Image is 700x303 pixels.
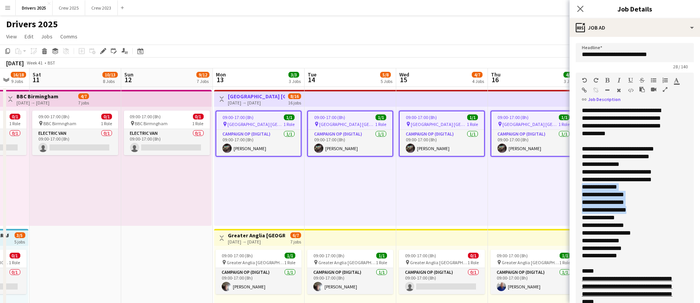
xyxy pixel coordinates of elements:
span: 0/1 [468,253,479,258]
button: Undo [582,77,587,83]
span: Tue [308,71,316,78]
div: 3 Jobs [289,78,301,84]
h3: Job Details [570,4,700,14]
h3: BBC Birmingham [16,93,58,100]
app-job-card: 09:00-17:00 (8h)1/1 [GEOGRAPHIC_DATA] [GEOGRAPHIC_DATA]1 RoleCampaign Op (Digital)1/109:00-17:00 ... [399,111,485,157]
a: View [3,31,20,41]
span: Mon [216,71,226,78]
div: [DATE] → [DATE] [16,100,58,106]
span: 1/1 [376,114,386,120]
h3: [GEOGRAPHIC_DATA] [GEOGRAPHIC_DATA] [228,93,285,100]
app-job-card: 09:00-17:00 (8h)0/1 Greater Anglia [GEOGRAPHIC_DATA]1 RoleCampaign Op (Digital)0/109:00-17:00 (8h) [399,250,485,294]
app-card-role: Electric Van0/109:00-17:00 (8h) [124,129,210,155]
div: 09:00-17:00 (8h)1/1 [GEOGRAPHIC_DATA] [GEOGRAPHIC_DATA]1 RoleCampaign Op (Digital)1/109:00-17:00 ... [491,111,576,157]
div: 7 jobs [290,238,301,245]
span: 1 Role [376,260,387,265]
span: 8/16 [288,93,301,99]
span: 0/1 [10,114,20,119]
span: 1/1 [285,253,295,258]
div: [DATE] → [DATE] [228,100,285,106]
span: 1 Role [467,121,478,127]
span: 1 Role [558,121,570,127]
span: 09:00-17:00 (8h) [405,253,436,258]
span: [GEOGRAPHIC_DATA] [GEOGRAPHIC_DATA] [319,121,375,127]
div: 7 Jobs [197,78,209,84]
span: 3/3 [288,72,299,78]
span: 09:00-17:00 (8h) [497,114,529,120]
app-card-role: Campaign Op (Digital)1/109:00-17:00 (8h)[PERSON_NAME] [491,130,576,156]
app-card-role: Campaign Op (Digital)0/109:00-17:00 (8h) [399,268,485,294]
button: Underline [628,77,633,83]
span: 09:00-17:00 (8h) [497,253,528,258]
h1: Drivers 2025 [6,18,58,30]
span: 6/7 [290,232,301,238]
button: Horizontal Line [605,87,610,93]
span: Edit [25,33,33,40]
span: 13 [215,75,226,84]
span: 3/5 [15,232,25,238]
div: 3 Jobs [564,78,576,84]
span: Week 41 [25,60,44,66]
div: 09:00-17:00 (8h)0/1 BBC Birmngham1 RoleElectric Van0/109:00-17:00 (8h) [124,111,210,155]
span: 1 Role [284,260,295,265]
app-job-card: 09:00-17:00 (8h)1/1 Greater Anglia [GEOGRAPHIC_DATA]1 RoleCampaign Op (Digital)1/109:00-17:00 (8h... [216,250,301,294]
span: 4/7 [78,93,89,99]
app-card-role: Campaign Op (Digital)1/109:00-17:00 (8h)[PERSON_NAME] [400,130,484,156]
span: 5/8 [380,72,391,78]
a: Comms [57,31,81,41]
app-card-role: Campaign Op (Digital)1/109:00-17:00 (8h)[PERSON_NAME] [308,130,392,156]
button: Crew 2023 [85,0,118,15]
div: BST [48,60,55,66]
button: Clear Formatting [616,87,622,93]
span: 16 [490,75,501,84]
span: [GEOGRAPHIC_DATA] [GEOGRAPHIC_DATA] [502,121,558,127]
span: 09:00-17:00 (8h) [406,114,437,120]
app-card-role: Campaign Op (Digital)1/109:00-17:00 (8h)[PERSON_NAME] [216,268,301,294]
span: BBC Birmngham [43,121,76,126]
app-job-card: 09:00-17:00 (8h)1/1 Greater Anglia [GEOGRAPHIC_DATA]1 RoleCampaign Op (Digital)1/109:00-17:00 (8h... [307,250,393,294]
span: 1/1 [559,114,570,120]
span: 15 [398,75,409,84]
div: 9 Jobs [11,78,26,84]
span: 1 Role [9,260,20,265]
span: BBC Birmngham [135,121,168,126]
button: Strikethrough [639,77,645,83]
span: 1 Role [101,121,112,126]
span: 09:00-17:00 (8h) [314,114,345,120]
button: Bold [605,77,610,83]
app-job-card: 09:00-17:00 (8h)1/1 [GEOGRAPHIC_DATA] [GEOGRAPHIC_DATA]1 RoleCampaign Op (Digital)1/109:00-17:00 ... [216,111,301,157]
span: 1 Role [283,121,295,127]
div: 09:00-17:00 (8h)0/1 BBC Birmngham1 RoleElectric Van0/109:00-17:00 (8h) [32,111,118,155]
span: Greater Anglia [GEOGRAPHIC_DATA] [227,260,284,265]
span: 1 Role [193,121,204,126]
span: 1 Role [375,121,386,127]
span: 0/1 [101,114,112,119]
span: 1/1 [284,114,295,120]
app-job-card: 09:00-17:00 (8h)1/1 Greater Anglia [GEOGRAPHIC_DATA]1 RoleCampaign Op (Digital)1/109:00-17:00 (8h... [491,250,576,294]
div: 4 Jobs [472,78,484,84]
span: 09:00-17:00 (8h) [130,114,161,119]
span: 12 [123,75,133,84]
span: 0/1 [10,253,20,258]
span: 11 [31,75,41,84]
span: 9/12 [196,72,209,78]
span: 1/1 [467,114,478,120]
span: 09:00-17:00 (8h) [222,253,253,258]
span: View [6,33,17,40]
span: 1 Role [559,260,570,265]
span: 0/1 [193,114,204,119]
span: 10/13 [102,72,118,78]
app-card-role: Campaign Op (Digital)1/109:00-17:00 (8h)[PERSON_NAME] [216,130,301,156]
span: Comms [60,33,77,40]
div: [DATE] [6,59,24,67]
span: [GEOGRAPHIC_DATA] [GEOGRAPHIC_DATA] [411,121,467,127]
button: Ordered List [662,77,668,83]
button: Redo [593,77,599,83]
div: 5 Jobs [380,78,392,84]
span: Sun [124,71,133,78]
span: [GEOGRAPHIC_DATA] [GEOGRAPHIC_DATA] [227,121,283,127]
